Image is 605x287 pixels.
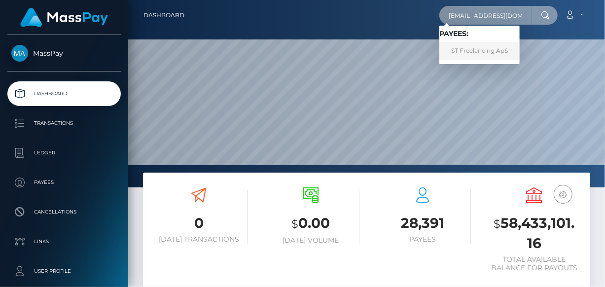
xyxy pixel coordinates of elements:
[7,49,121,58] span: MassPay
[262,236,359,245] h6: [DATE] Volume
[486,255,583,272] h6: Total Available Balance for Payouts
[374,214,471,233] h3: 28,391
[11,145,117,160] p: Ledger
[143,5,184,26] a: Dashboard
[439,6,532,25] input: Search...
[291,217,298,231] small: $
[439,42,520,60] a: ST Freelancing ApS
[7,81,121,106] a: Dashboard
[7,170,121,195] a: Payees
[262,214,359,234] h3: 0.00
[11,175,117,190] p: Payees
[7,141,121,165] a: Ledger
[7,229,121,254] a: Links
[150,214,248,233] h3: 0
[20,8,108,27] img: MassPay Logo
[7,259,121,284] a: User Profile
[150,235,248,244] h6: [DATE] Transactions
[11,264,117,279] p: User Profile
[7,111,121,136] a: Transactions
[11,45,28,62] img: MassPay
[11,86,117,101] p: Dashboard
[11,205,117,219] p: Cancellations
[11,234,117,249] p: Links
[494,217,501,231] small: $
[486,214,583,253] h3: 58,433,101.16
[374,235,471,244] h6: Payees
[439,30,520,38] h6: Payees:
[7,200,121,224] a: Cancellations
[11,116,117,131] p: Transactions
